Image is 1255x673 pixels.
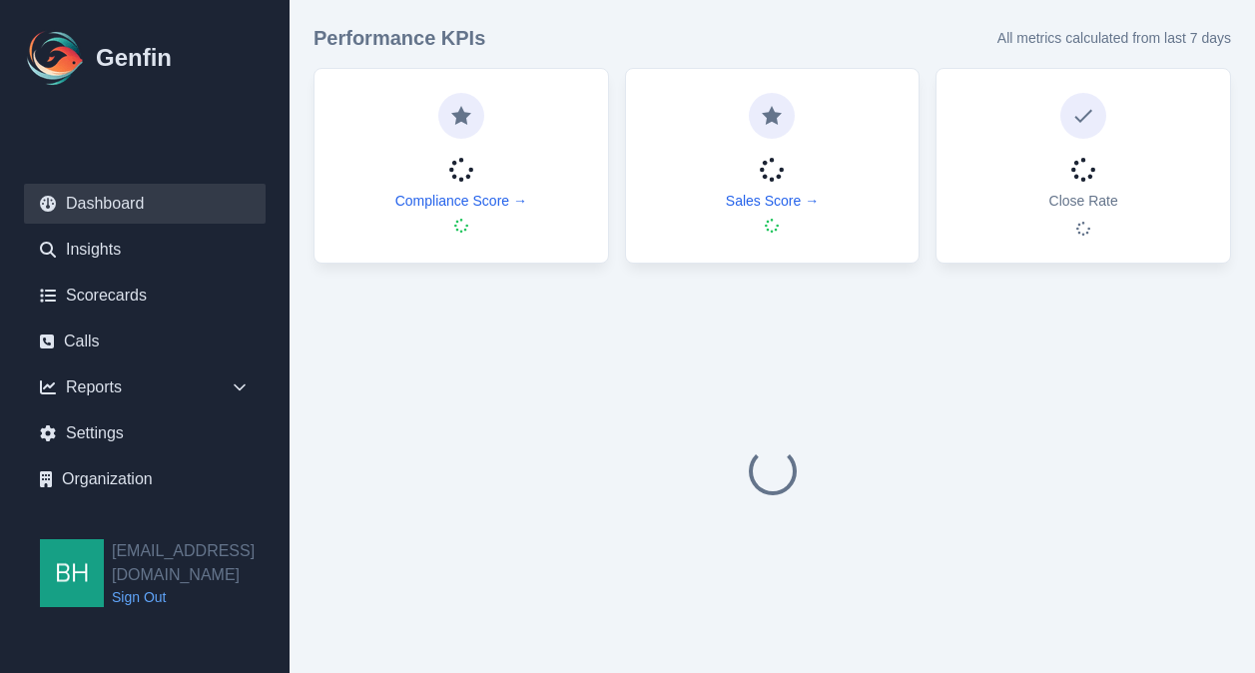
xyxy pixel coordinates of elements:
[997,28,1231,48] p: All metrics calculated from last 7 days
[1049,191,1118,211] p: Close Rate
[24,230,266,270] a: Insights
[24,322,266,361] a: Calls
[24,276,266,316] a: Scorecards
[24,26,88,90] img: Logo
[112,539,290,587] h2: [EMAIL_ADDRESS][DOMAIN_NAME]
[314,24,485,52] h3: Performance KPIs
[395,191,527,211] a: Compliance Score →
[40,539,104,607] img: bhackett@aadirect.com
[726,191,819,211] a: Sales Score →
[96,42,172,74] h1: Genfin
[24,459,266,499] a: Organization
[24,367,266,407] div: Reports
[24,184,266,224] a: Dashboard
[24,413,266,453] a: Settings
[112,587,290,607] a: Sign Out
